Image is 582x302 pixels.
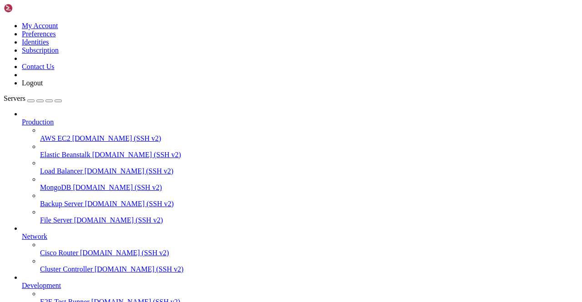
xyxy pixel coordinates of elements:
a: Load Balancer [DOMAIN_NAME] (SSH v2) [40,167,578,175]
a: Production [22,118,578,126]
a: Development [22,282,578,290]
span: Development [22,282,61,289]
span: [DOMAIN_NAME] (SSH v2) [74,216,163,224]
li: MongoDB [DOMAIN_NAME] (SSH v2) [40,175,578,192]
a: Contact Us [22,63,55,70]
a: Elastic Beanstalk [DOMAIN_NAME] (SSH v2) [40,151,578,159]
a: AWS EC2 [DOMAIN_NAME] (SSH v2) [40,134,578,143]
li: AWS EC2 [DOMAIN_NAME] (SSH v2) [40,126,578,143]
span: [DOMAIN_NAME] (SSH v2) [95,265,184,273]
a: Subscription [22,46,59,54]
a: Servers [4,94,62,102]
span: Cluster Controller [40,265,93,273]
a: File Server [DOMAIN_NAME] (SSH v2) [40,216,578,224]
li: Network [22,224,578,273]
span: MongoDB [40,183,71,191]
span: Elastic Beanstalk [40,151,90,158]
li: Cisco Router [DOMAIN_NAME] (SSH v2) [40,241,578,257]
li: File Server [DOMAIN_NAME] (SSH v2) [40,208,578,224]
span: Backup Server [40,200,83,208]
a: MongoDB [DOMAIN_NAME] (SSH v2) [40,183,578,192]
span: [DOMAIN_NAME] (SSH v2) [80,249,169,257]
a: Network [22,233,578,241]
img: Shellngn [4,4,56,13]
span: [DOMAIN_NAME] (SSH v2) [92,151,181,158]
li: Cluster Controller [DOMAIN_NAME] (SSH v2) [40,257,578,273]
a: Cisco Router [DOMAIN_NAME] (SSH v2) [40,249,578,257]
span: [DOMAIN_NAME] (SSH v2) [85,167,174,175]
a: My Account [22,22,58,30]
a: Logout [22,79,43,87]
span: Load Balancer [40,167,83,175]
span: [DOMAIN_NAME] (SSH v2) [73,183,162,191]
a: Preferences [22,30,56,38]
span: AWS EC2 [40,134,70,142]
li: Elastic Beanstalk [DOMAIN_NAME] (SSH v2) [40,143,578,159]
li: Production [22,110,578,224]
li: Load Balancer [DOMAIN_NAME] (SSH v2) [40,159,578,175]
span: File Server [40,216,72,224]
span: Production [22,118,54,126]
li: Backup Server [DOMAIN_NAME] (SSH v2) [40,192,578,208]
span: Servers [4,94,25,102]
a: Cluster Controller [DOMAIN_NAME] (SSH v2) [40,265,578,273]
span: Network [22,233,47,240]
a: Identities [22,38,49,46]
a: Backup Server [DOMAIN_NAME] (SSH v2) [40,200,578,208]
span: [DOMAIN_NAME] (SSH v2) [85,200,174,208]
span: Cisco Router [40,249,78,257]
span: [DOMAIN_NAME] (SSH v2) [72,134,161,142]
